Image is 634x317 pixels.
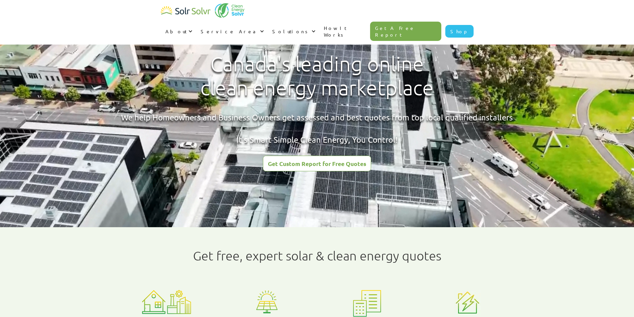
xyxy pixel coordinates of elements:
[195,52,439,100] h1: Canada's leading online clean energy marketplace
[196,21,268,41] div: Service Area
[161,21,196,41] div: About
[201,28,258,35] div: Service Area
[268,21,319,41] div: Solutions
[263,156,371,171] a: Get Custom Report for Free Quotes
[268,161,366,167] div: Get Custom Report for Free Quotes
[165,28,187,35] div: About
[319,18,370,45] a: How It Works
[121,112,513,145] div: We help Homeowners and Business Owners get assessed and best quotes from top local qualified inst...
[193,248,441,263] h1: Get free, expert solar & clean energy quotes
[370,22,441,41] a: Get A Free Report
[445,25,474,38] a: Shop
[272,28,310,35] div: Solutions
